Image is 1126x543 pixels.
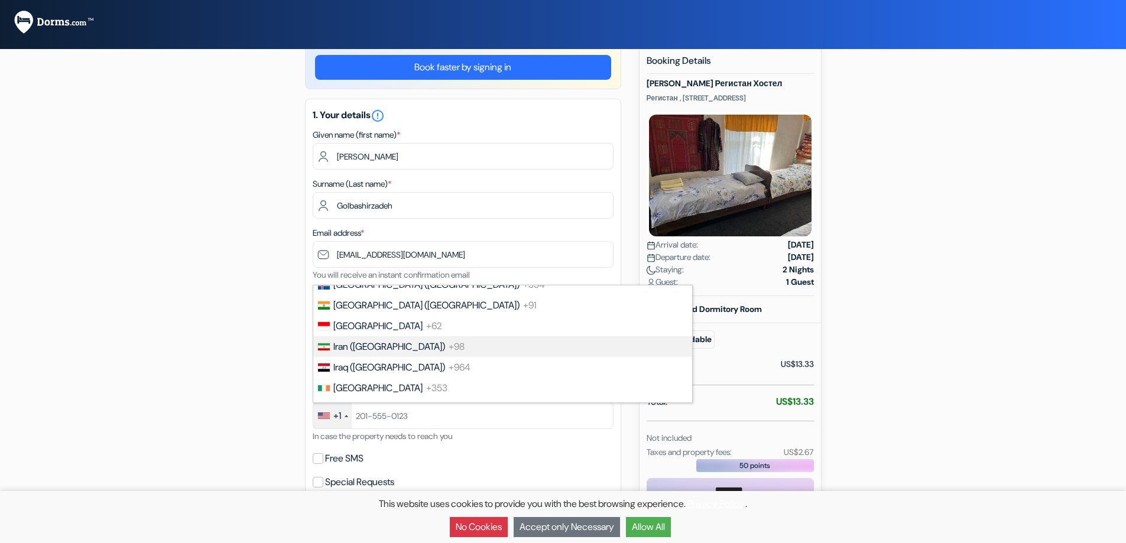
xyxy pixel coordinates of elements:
[514,517,620,537] button: Accept only Necessary
[313,227,364,239] label: Email address
[647,241,656,250] img: calendar.svg
[315,55,611,80] a: Book faster by signing in
[739,460,770,471] span: 50 points
[784,447,813,457] small: US$2.67
[647,79,814,89] h5: [PERSON_NAME] Регистан Хостел
[647,276,678,288] span: Guest:
[786,276,814,288] strong: 1 Guest
[313,143,614,170] input: Enter first name
[371,109,385,123] i: error_outline
[313,241,614,268] input: Enter email address
[313,269,470,280] small: You will receive an instant confirmation email
[325,474,394,490] label: Special Requests
[333,361,445,373] span: Iraq (‫[GEOGRAPHIC_DATA]‬‎)
[776,395,814,408] strong: US$13.33
[333,382,423,394] span: [GEOGRAPHIC_DATA]
[313,402,614,429] input: 201-555-0123
[788,251,814,264] strong: [DATE]
[6,497,1120,511] p: This website uses cookies to provide you with the best browsing experience. .
[788,239,814,251] strong: [DATE]
[647,55,814,74] h5: Booking Details
[647,447,732,457] small: Taxes and property fees:
[647,304,762,314] b: 6-Bed Mixed Dormitory Room
[313,109,614,123] h5: 1. Your details
[313,129,400,141] label: Given name (first name)
[647,266,656,275] img: moon.svg
[523,299,536,311] span: +91
[325,450,364,467] label: Free SMS
[626,517,671,537] button: Allow All
[313,403,352,428] div: United States: +1
[449,361,470,373] span: +964
[783,264,814,276] strong: 2 Nights
[450,517,508,537] button: No Cookies
[647,251,710,264] span: Departure date:
[426,382,447,394] span: +353
[313,285,693,403] ul: List of countries
[687,498,745,510] a: Privacy Policy.
[647,239,698,251] span: Arrival date:
[647,253,656,262] img: calendar.svg
[647,264,684,276] span: Staying:
[781,358,814,370] div: US$13.33
[313,431,452,441] small: In case the property needs to reach you
[426,320,442,332] span: +62
[647,278,656,287] img: user_icon.svg
[333,409,341,423] div: +1
[647,433,692,443] small: Not included
[14,11,93,34] img: Dorms.com
[647,93,814,103] p: Регистан , [STREET_ADDRESS]
[333,340,445,353] span: Iran (‫[GEOGRAPHIC_DATA]‬‎)
[313,192,614,219] input: Enter last name
[333,320,423,332] span: [GEOGRAPHIC_DATA]
[449,340,465,353] span: +98
[313,178,391,190] label: Surname (Last name)
[371,109,385,121] a: error_outline
[333,299,520,311] span: [GEOGRAPHIC_DATA] ([GEOGRAPHIC_DATA])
